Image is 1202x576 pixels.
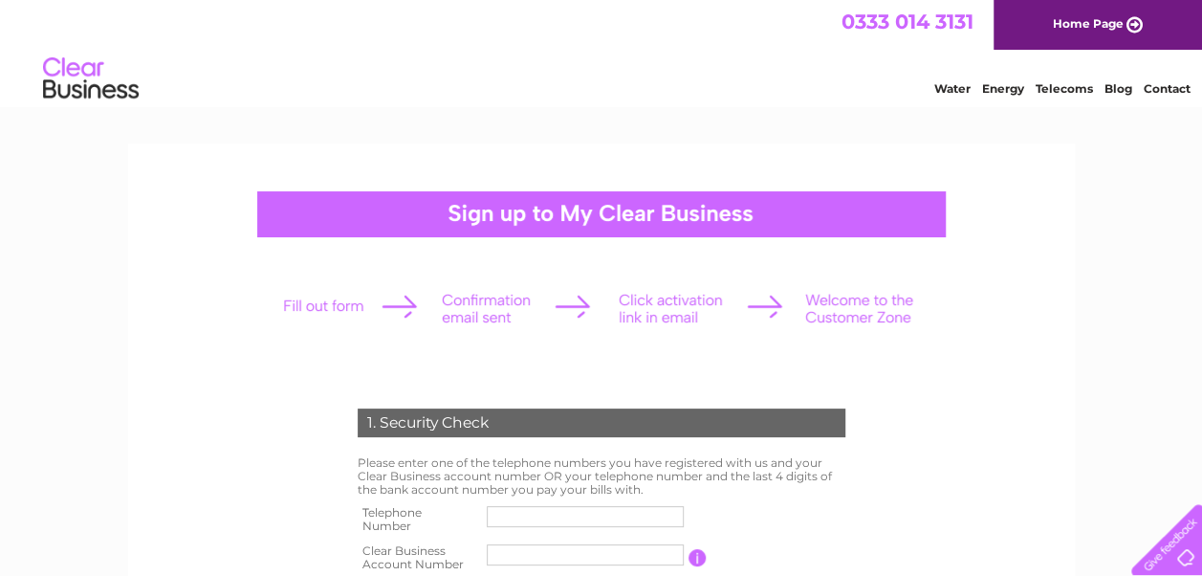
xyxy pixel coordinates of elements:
[934,81,971,96] a: Water
[358,409,845,437] div: 1. Security Check
[841,10,973,33] a: 0333 014 3131
[42,50,140,108] img: logo.png
[1144,81,1191,96] a: Contact
[353,452,850,500] td: Please enter one of the telephone numbers you have registered with us and your Clear Business acc...
[688,549,707,566] input: Information
[353,500,483,539] th: Telephone Number
[150,11,1054,93] div: Clear Business is a trading name of Verastar Limited (registered in [GEOGRAPHIC_DATA] No. 3667643...
[982,81,1024,96] a: Energy
[1036,81,1093,96] a: Telecoms
[1104,81,1132,96] a: Blog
